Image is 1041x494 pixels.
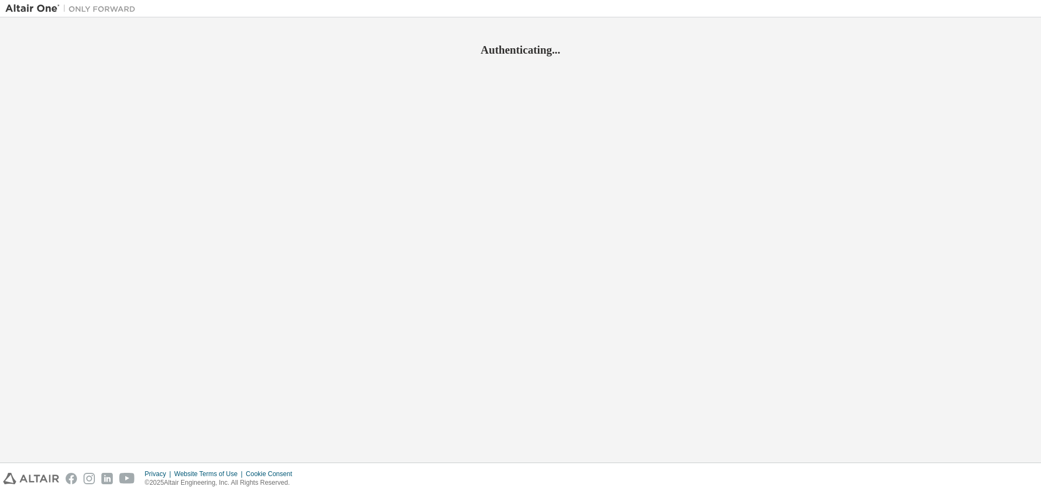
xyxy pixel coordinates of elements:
div: Cookie Consent [246,470,298,478]
img: altair_logo.svg [3,473,59,484]
img: youtube.svg [119,473,135,484]
p: © 2025 Altair Engineering, Inc. All Rights Reserved. [145,478,299,487]
img: Altair One [5,3,141,14]
img: linkedin.svg [101,473,113,484]
div: Website Terms of Use [174,470,246,478]
h2: Authenticating... [5,43,1036,57]
img: facebook.svg [66,473,77,484]
img: instagram.svg [83,473,95,484]
div: Privacy [145,470,174,478]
